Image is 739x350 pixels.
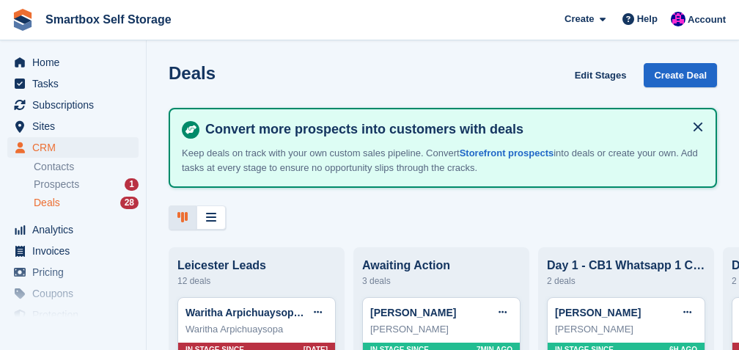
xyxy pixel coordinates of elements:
[362,259,521,272] div: Awaiting Action
[671,12,685,26] img: Sam Austin
[120,197,139,209] div: 28
[7,52,139,73] a: menu
[32,73,120,94] span: Tasks
[169,63,216,83] h1: Deals
[7,137,139,158] a: menu
[555,322,697,337] div: [PERSON_NAME]
[7,116,139,136] a: menu
[569,63,633,87] a: Edit Stages
[32,305,120,325] span: Protection
[32,262,120,282] span: Pricing
[370,322,512,337] div: [PERSON_NAME]
[34,196,60,210] span: Deals
[177,272,336,290] div: 12 deals
[34,177,139,192] a: Prospects 1
[32,116,120,136] span: Sites
[185,322,328,337] div: Waritha Arpichuaysopa
[177,259,336,272] div: Leicester Leads
[555,307,641,318] a: [PERSON_NAME]
[7,262,139,282] a: menu
[32,283,120,304] span: Coupons
[34,195,139,211] a: Deals 28
[7,73,139,94] a: menu
[34,178,79,192] span: Prospects
[182,146,704,175] p: Keep deals on track with your own custom sales pipeline. Convert into deals or create your own. A...
[34,160,139,174] a: Contacts
[565,12,594,26] span: Create
[547,259,705,272] div: Day 1 - CB1 Whatsapp 1 CB2
[32,241,120,261] span: Invoices
[7,219,139,240] a: menu
[370,307,456,318] a: [PERSON_NAME]
[32,219,120,240] span: Analytics
[7,95,139,115] a: menu
[32,95,120,115] span: Subscriptions
[644,63,717,87] a: Create Deal
[688,12,726,27] span: Account
[32,52,120,73] span: Home
[199,121,704,138] h4: Convert more prospects into customers with deals
[125,178,139,191] div: 1
[32,137,120,158] span: CRM
[460,147,554,158] a: Storefront prospects
[7,305,139,325] a: menu
[547,272,705,290] div: 2 deals
[637,12,658,26] span: Help
[362,272,521,290] div: 3 deals
[12,9,34,31] img: stora-icon-8386f47178a22dfd0bd8f6a31ec36ba5ce8667c1dd55bd0f319d3a0aa187defe.svg
[7,283,139,304] a: menu
[185,307,324,318] a: Waritha Arpichuaysopa Deal
[40,7,177,32] a: Smartbox Self Storage
[7,241,139,261] a: menu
